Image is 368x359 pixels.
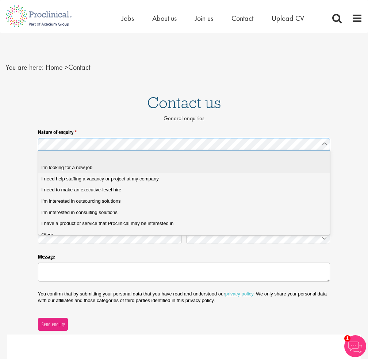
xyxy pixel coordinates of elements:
span: I'm interested in consulting solutions [41,209,117,216]
input: Country [186,232,330,244]
span: Contact [46,62,90,72]
span: Send enquiry [41,320,65,328]
label: Message [38,251,330,260]
span: > [65,62,68,72]
span: 1 [344,335,350,341]
a: breadcrumb link to Home [46,62,63,72]
span: Other [41,232,53,238]
span: I need help staffing a vacancy or project at my company [41,176,158,182]
a: Upload CV [272,14,304,23]
a: privacy policy [225,291,253,297]
a: About us [152,14,177,23]
label: Nature of enquiry [38,126,330,135]
p: You confirm that by submitting your personal data that you have read and understood our . We only... [38,291,330,304]
a: Jobs [122,14,134,23]
span: I need to make an executive-level hire [41,187,121,193]
button: Send enquiry [38,318,68,331]
span: I have a product or service that Proclinical may be interested in [41,220,173,227]
span: You are here: [5,62,44,72]
a: Join us [195,14,213,23]
span: I'm interested in outsourcing solutions [41,198,120,205]
span: I'm looking for a new job [41,164,92,171]
img: Chatbot [344,335,366,357]
a: Contact [231,14,253,23]
input: State / Province / Region [38,232,182,244]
